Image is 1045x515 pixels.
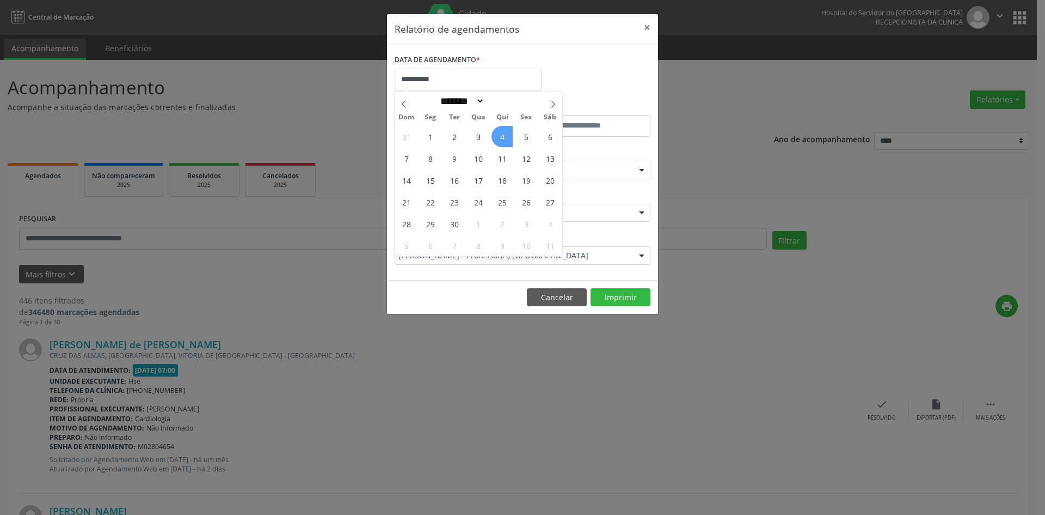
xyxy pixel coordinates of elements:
span: Qui [490,114,514,121]
span: Setembro 18, 2025 [491,169,513,191]
span: Setembro 16, 2025 [444,169,465,191]
span: Setembro 22, 2025 [420,191,441,213]
span: Setembro 27, 2025 [539,191,561,213]
h5: Relatório de agendamentos [395,22,519,36]
span: Outubro 11, 2025 [539,235,561,256]
select: Month [437,95,484,107]
span: Outubro 1, 2025 [468,213,489,234]
span: Setembro 15, 2025 [420,169,441,191]
span: Setembro 17, 2025 [468,169,489,191]
span: Agosto 31, 2025 [396,126,417,147]
span: Setembro 2, 2025 [444,126,465,147]
label: ATÉ [525,98,650,115]
span: Outubro 4, 2025 [539,213,561,234]
button: Close [636,14,658,41]
label: DATA DE AGENDAMENTO [395,52,480,69]
span: Setembro 21, 2025 [396,191,417,213]
span: Setembro 3, 2025 [468,126,489,147]
span: Sex [514,114,538,121]
span: Setembro 6, 2025 [539,126,561,147]
span: Setembro 8, 2025 [420,148,441,169]
span: Outubro 2, 2025 [491,213,513,234]
span: Setembro 28, 2025 [396,213,417,234]
span: Outubro 6, 2025 [420,235,441,256]
span: Setembro 12, 2025 [515,148,537,169]
span: Outubro 3, 2025 [515,213,537,234]
span: Outubro 7, 2025 [444,235,465,256]
span: Setembro 14, 2025 [396,169,417,191]
span: Sáb [538,114,562,121]
span: Outubro 8, 2025 [468,235,489,256]
span: Outubro 5, 2025 [396,235,417,256]
span: Setembro 13, 2025 [539,148,561,169]
span: Setembro 25, 2025 [491,191,513,213]
span: Setembro 29, 2025 [420,213,441,234]
span: Setembro 26, 2025 [515,191,537,213]
span: Setembro 10, 2025 [468,148,489,169]
span: Dom [395,114,419,121]
span: Setembro 1, 2025 [420,126,441,147]
button: Imprimir [591,288,650,307]
input: Year [484,95,520,107]
button: Cancelar [527,288,587,307]
span: Setembro 19, 2025 [515,169,537,191]
span: Setembro 23, 2025 [444,191,465,213]
span: Setembro 30, 2025 [444,213,465,234]
span: Outubro 10, 2025 [515,235,537,256]
span: Seg [419,114,442,121]
span: Setembro 24, 2025 [468,191,489,213]
span: Setembro 11, 2025 [491,148,513,169]
span: Ter [442,114,466,121]
span: Setembro 7, 2025 [396,148,417,169]
span: Setembro 5, 2025 [515,126,537,147]
span: Qua [466,114,490,121]
span: Outubro 9, 2025 [491,235,513,256]
span: Setembro 9, 2025 [444,148,465,169]
span: Setembro 20, 2025 [539,169,561,191]
span: Setembro 4, 2025 [491,126,513,147]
